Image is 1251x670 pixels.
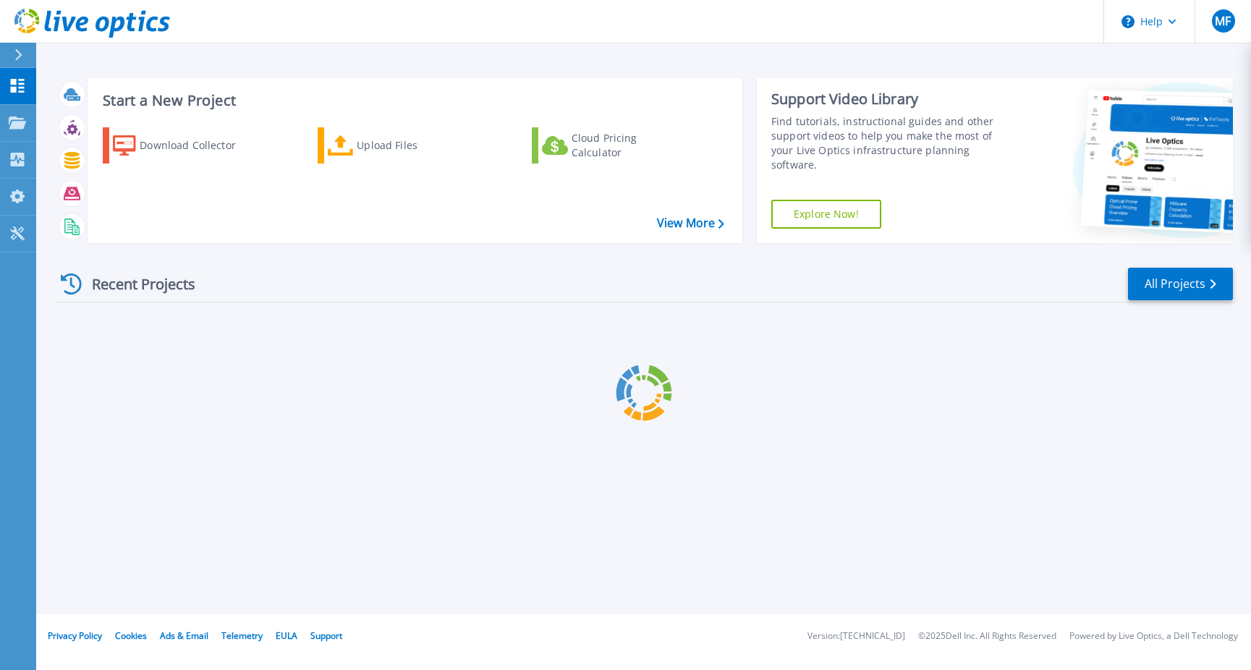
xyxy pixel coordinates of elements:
a: All Projects [1128,268,1233,300]
a: Cloud Pricing Calculator [532,127,693,164]
span: MF [1215,15,1231,27]
li: © 2025 Dell Inc. All Rights Reserved [918,632,1056,641]
div: Recent Projects [56,266,215,302]
a: Download Collector [103,127,264,164]
li: Version: [TECHNICAL_ID] [807,632,905,641]
div: Find tutorials, instructional guides and other support videos to help you make the most of your L... [771,114,1012,172]
a: Upload Files [318,127,479,164]
a: Cookies [115,629,147,642]
a: Explore Now! [771,200,881,229]
a: Ads & Email [160,629,208,642]
h3: Start a New Project [103,93,724,109]
a: View More [657,216,724,230]
li: Powered by Live Optics, a Dell Technology [1069,632,1238,641]
a: Telemetry [221,629,263,642]
div: Upload Files [357,131,472,160]
div: Support Video Library [771,90,1012,109]
a: Support [310,629,342,642]
a: EULA [276,629,297,642]
div: Cloud Pricing Calculator [572,131,687,160]
div: Download Collector [140,131,255,160]
a: Privacy Policy [48,629,102,642]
